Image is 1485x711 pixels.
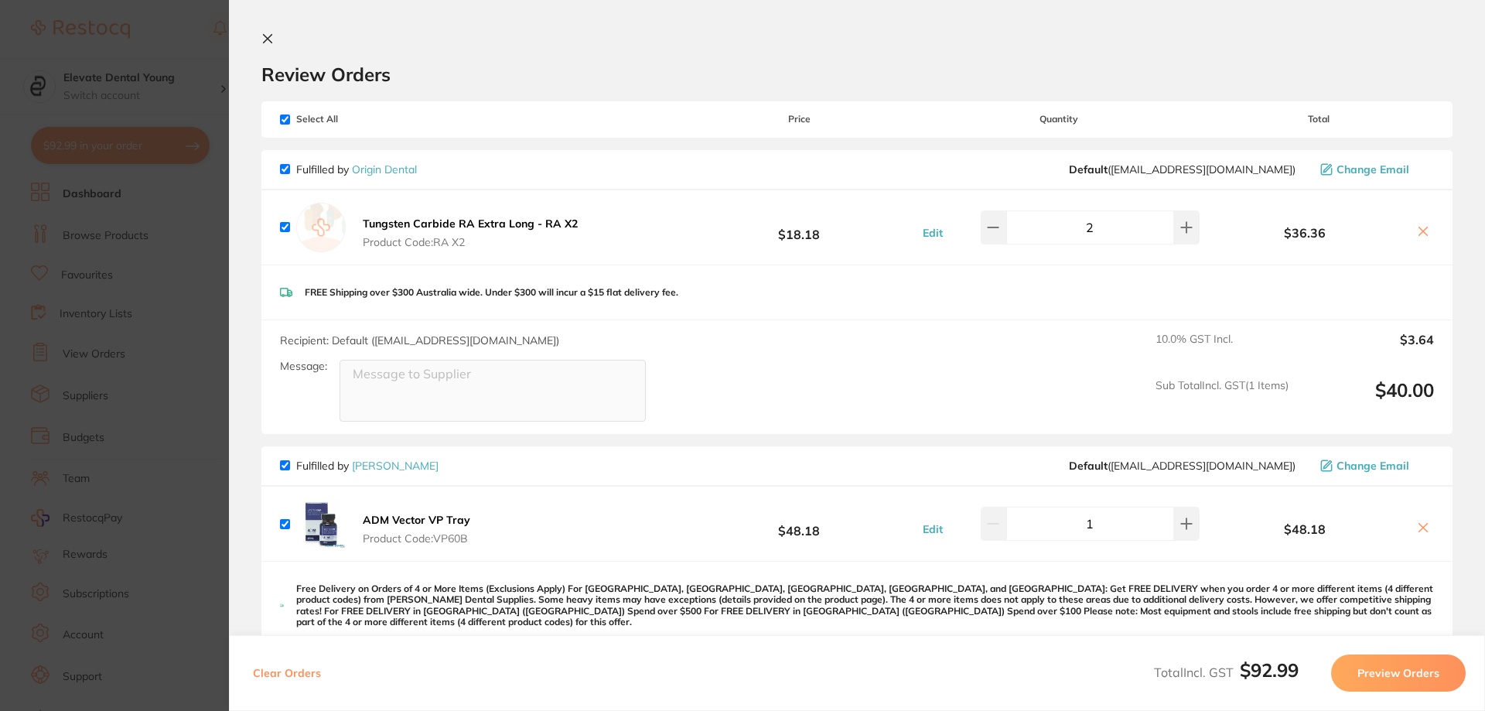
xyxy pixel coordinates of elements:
b: Default [1069,162,1108,176]
button: ADM Vector VP Tray Product Code:VP60B [358,513,475,545]
span: Change Email [1336,460,1409,472]
span: Sub Total Incl. GST ( 1 Items) [1156,379,1289,422]
span: Product Code: RA X2 [363,236,578,248]
output: $3.64 [1301,333,1434,367]
button: Change Email [1316,162,1434,176]
button: Edit [918,226,947,240]
a: Origin Dental [352,162,417,176]
span: Product Code: VP60B [363,532,470,545]
span: Total Incl. GST [1154,665,1299,680]
span: info@origindental.com.au [1069,163,1296,176]
b: $36.36 [1203,226,1406,240]
b: $48.18 [684,510,914,538]
p: Fulfilled by [296,460,439,472]
span: save@adamdental.com.au [1069,460,1296,472]
img: empty.jpg [296,203,346,252]
output: $40.00 [1301,379,1434,422]
p: FREE Shipping over $300 Australia wide. Under $300 will incur a $15 flat delivery fee. [305,287,678,298]
span: Select All [280,114,435,125]
span: Change Email [1336,163,1409,176]
b: $48.18 [1203,522,1406,536]
span: Total [1203,114,1434,125]
b: $92.99 [1240,658,1299,682]
button: Clear Orders [248,655,326,692]
button: Change Email [1316,459,1434,473]
h2: Review Orders [261,63,1453,86]
img: dzJncHRhMQ [296,499,346,549]
button: Edit [918,522,947,536]
b: ADM Vector VP Tray [363,513,470,527]
button: Preview Orders [1331,655,1466,692]
p: Fulfilled by [296,163,417,176]
a: [PERSON_NAME] [352,459,439,473]
p: Free Delivery on Orders of 4 or More Items (Exclusions Apply) For [GEOGRAPHIC_DATA], [GEOGRAPHIC_... [296,583,1434,628]
span: 10.0 % GST Incl. [1156,333,1289,367]
b: $18.18 [684,213,914,241]
span: Recipient: Default ( [EMAIL_ADDRESS][DOMAIN_NAME] ) [280,333,559,347]
span: Price [684,114,914,125]
label: Message: [280,360,327,373]
button: Tungsten Carbide RA Extra Long - RA X2 Product Code:RA X2 [358,217,582,249]
span: Quantity [915,114,1203,125]
b: Default [1069,459,1108,473]
b: Tungsten Carbide RA Extra Long - RA X2 [363,217,578,231]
